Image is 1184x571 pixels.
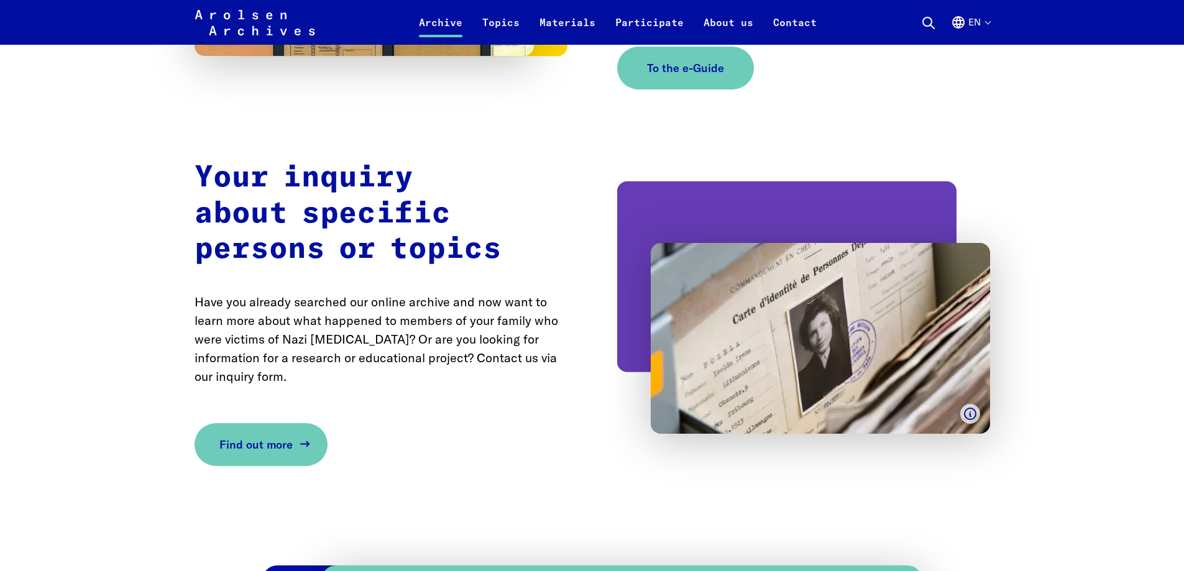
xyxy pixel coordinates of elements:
span: To the e-Guide [647,60,724,76]
a: Contact [763,15,827,45]
button: English, language selection [951,15,990,45]
a: Topics [472,15,530,45]
a: About us [694,15,763,45]
a: Archive [409,15,472,45]
a: Find out more [195,423,328,466]
button: Show caption [960,404,980,424]
h2: Your inquiry about specific persons or topics [195,160,567,268]
a: Materials [530,15,605,45]
a: To the e-Guide [617,47,754,89]
a: Participate [605,15,694,45]
p: Have you already searched our online archive and now want to learn more about what happened to me... [195,293,567,386]
span: Find out more [219,436,293,453]
nav: Primary [409,7,827,37]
